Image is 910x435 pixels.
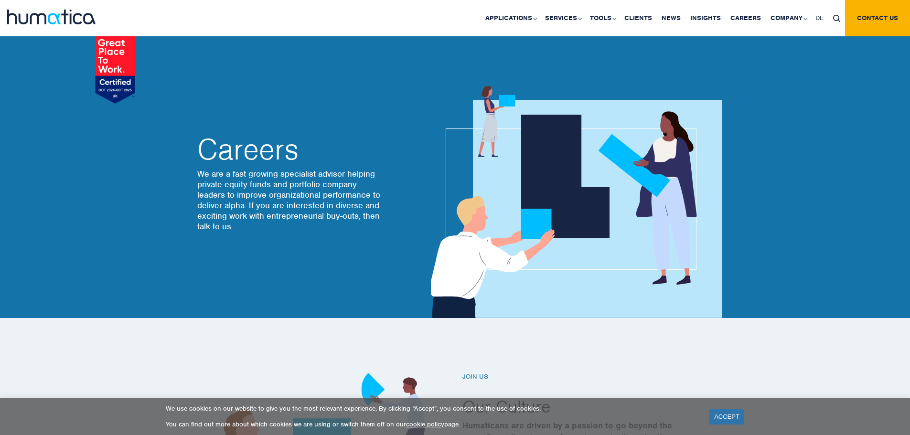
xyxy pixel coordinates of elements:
a: ACCEPT [709,409,744,424]
img: logo [7,10,96,24]
p: We are a fast growing specialist advisor helping private equity funds and portfolio company leade... [197,169,384,232]
span: DE [815,14,824,22]
h2: Careers [197,135,384,164]
h2: Our Culture [462,395,720,417]
h6: Join us [462,373,720,381]
img: search_icon [833,15,840,22]
p: You can find out more about which cookies we are using or switch them off on our page. [166,420,697,428]
p: We use cookies on our website to give you the most relevant experience. By clicking “Accept”, you... [166,404,697,413]
img: about_banner1 [422,86,722,318]
a: cookie policy [406,420,444,428]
